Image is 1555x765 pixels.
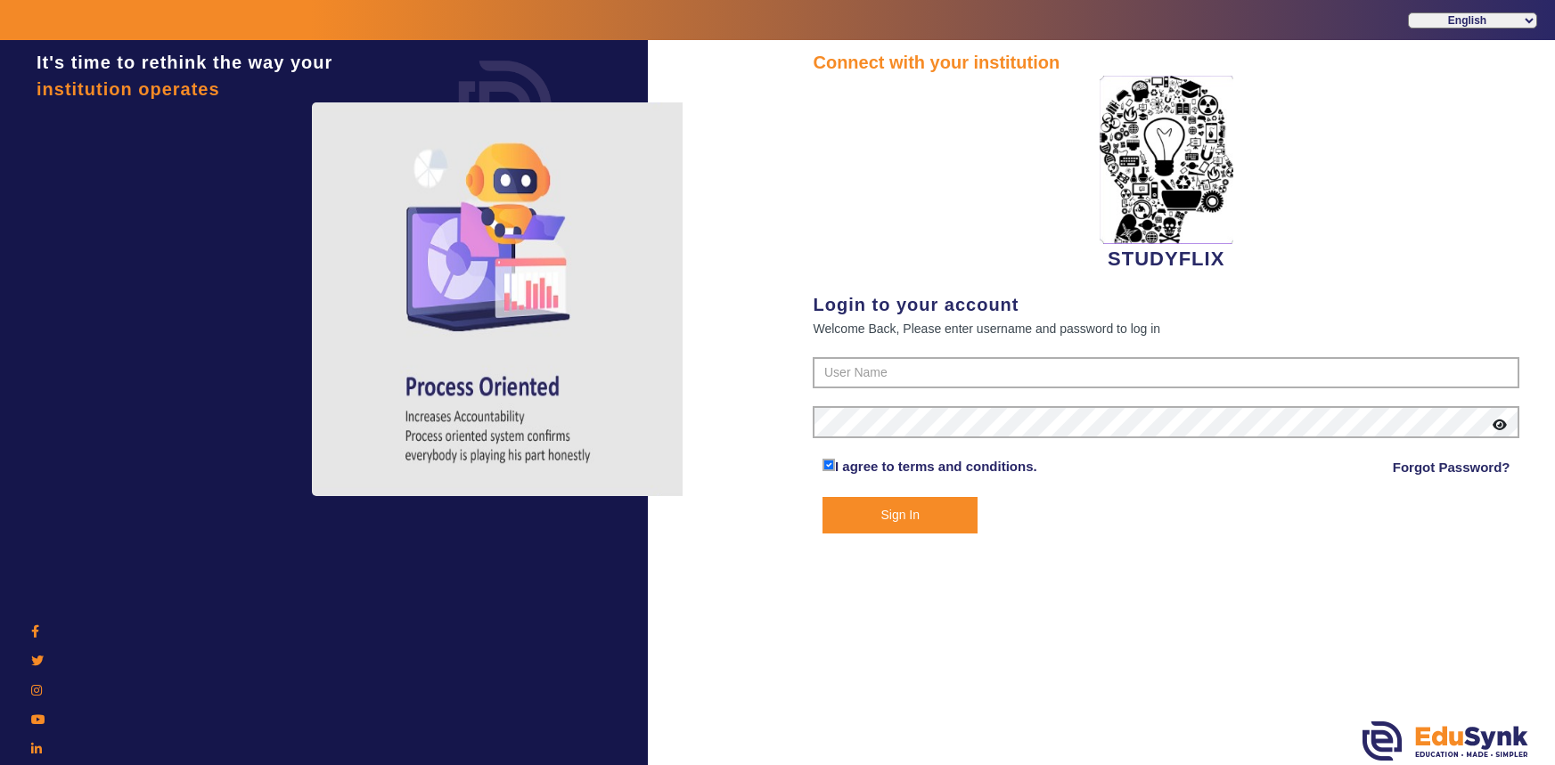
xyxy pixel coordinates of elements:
button: Sign In [823,497,978,533]
input: User Name [813,357,1519,389]
div: Login to your account [813,291,1519,318]
img: login4.png [312,102,686,496]
span: It's time to rethink the way your [37,53,332,72]
div: Connect with your institution [813,49,1519,76]
span: institution operates [37,79,220,99]
img: login.png [438,40,572,174]
img: edusynk.png [1363,721,1528,761]
a: Forgot Password? [1393,457,1510,478]
img: 2da83ddf-6089-4dce-a9e2-416746467bdd [1100,76,1233,244]
a: I agree to terms and conditions. [835,459,1037,474]
div: Welcome Back, Please enter username and password to log in [813,318,1519,339]
div: STUDYFLIX [813,76,1519,273]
